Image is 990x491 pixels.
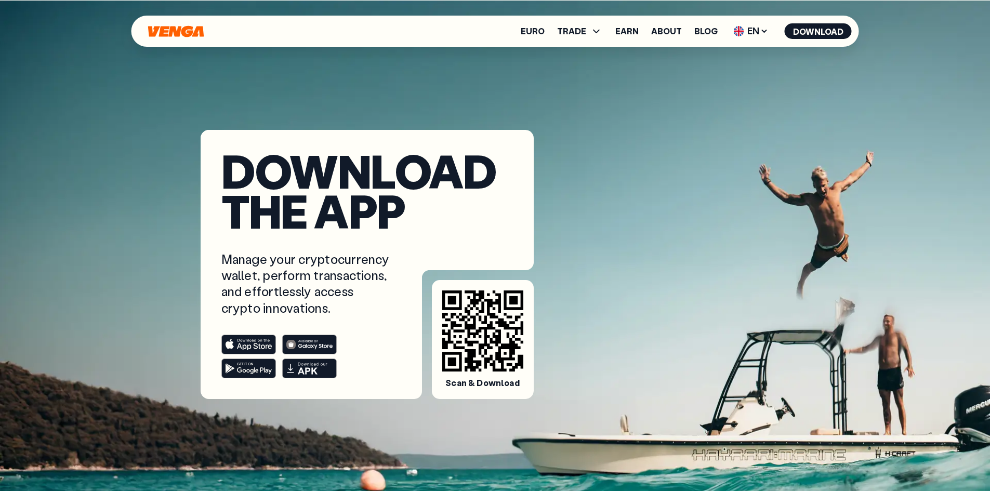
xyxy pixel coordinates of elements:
[445,378,519,389] span: Scan & Download
[561,95,755,416] img: phone
[221,251,392,316] p: Manage your cryptocurrency wallet, perform transactions, and effortlessly access crypto innovations.
[147,25,205,37] svg: Home
[694,27,718,35] a: Blog
[615,27,639,35] a: Earn
[651,27,682,35] a: About
[734,26,744,36] img: flag-uk
[557,25,603,37] span: TRADE
[557,27,586,35] span: TRADE
[730,23,772,39] span: EN
[221,151,513,230] h1: Download the app
[521,27,545,35] a: Euro
[785,23,852,39] button: Download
